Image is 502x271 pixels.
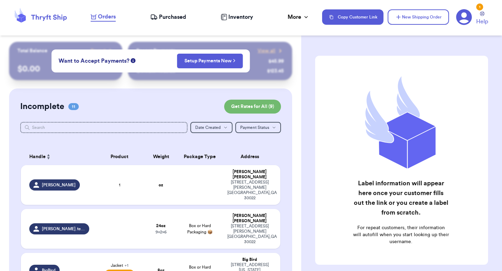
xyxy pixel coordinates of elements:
[476,17,488,26] span: Help
[187,224,213,234] span: Box or Hard Packaging 📦
[268,58,284,65] div: $ 45.99
[184,57,236,64] a: Setup Payments Now
[119,182,120,188] span: 1
[42,182,76,188] span: [PERSON_NAME]
[42,226,85,232] span: [PERSON_NAME].testingifrepeat
[29,153,46,161] span: Handle
[224,100,281,114] button: Get Rates for All (9)
[353,178,449,217] h2: Label information will appear here once your customer fills out the link or you create a label fr...
[258,47,275,54] span: View all
[46,153,51,161] button: Sort ascending
[91,13,116,22] a: Orders
[353,224,449,245] p: For repeat customers, their information will autofill when you start looking up their username.
[91,47,114,54] a: Payout
[68,103,79,110] span: 11
[476,11,488,26] a: Help
[136,47,175,54] p: Recent Payments
[267,68,284,75] div: $ 123.45
[177,54,243,68] button: Setup Payments Now
[124,263,128,268] span: + 1
[156,224,166,228] strong: 24 oz
[227,180,272,201] div: [STREET_ADDRESS] [PERSON_NAME][GEOGRAPHIC_DATA] , GA 30022
[59,57,129,65] span: Want to Accept Payments?
[227,213,272,224] div: [PERSON_NAME] [PERSON_NAME]
[91,47,106,54] span: Payout
[93,148,145,165] th: Product
[98,13,116,21] span: Orders
[288,13,310,21] div: More
[195,125,221,130] span: Date Created
[227,257,272,262] div: Big Bird
[20,122,188,133] input: Search
[150,13,186,21] a: Purchased
[476,3,483,10] div: 1
[227,224,272,245] div: [STREET_ADDRESS] [PERSON_NAME][GEOGRAPHIC_DATA] , GA 30022
[20,101,64,112] h2: Incomplete
[322,9,383,25] button: Copy Customer Link
[159,13,186,21] span: Purchased
[17,47,47,54] p: Total Balance
[155,230,167,234] span: 9 x 2 x 6
[456,9,472,25] a: 1
[145,148,176,165] th: Weight
[227,169,272,180] div: [PERSON_NAME] [PERSON_NAME]
[258,47,284,54] a: View all
[111,263,128,268] span: Jacket
[159,183,163,187] strong: oz
[388,9,449,25] button: New Shipping Order
[17,63,114,75] p: $ 0.00
[240,125,269,130] span: Payment Status
[228,13,253,21] span: Inventory
[221,13,253,21] a: Inventory
[223,148,280,165] th: Address
[190,122,233,133] button: Date Created
[235,122,281,133] button: Payment Status
[176,148,223,165] th: Package Type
